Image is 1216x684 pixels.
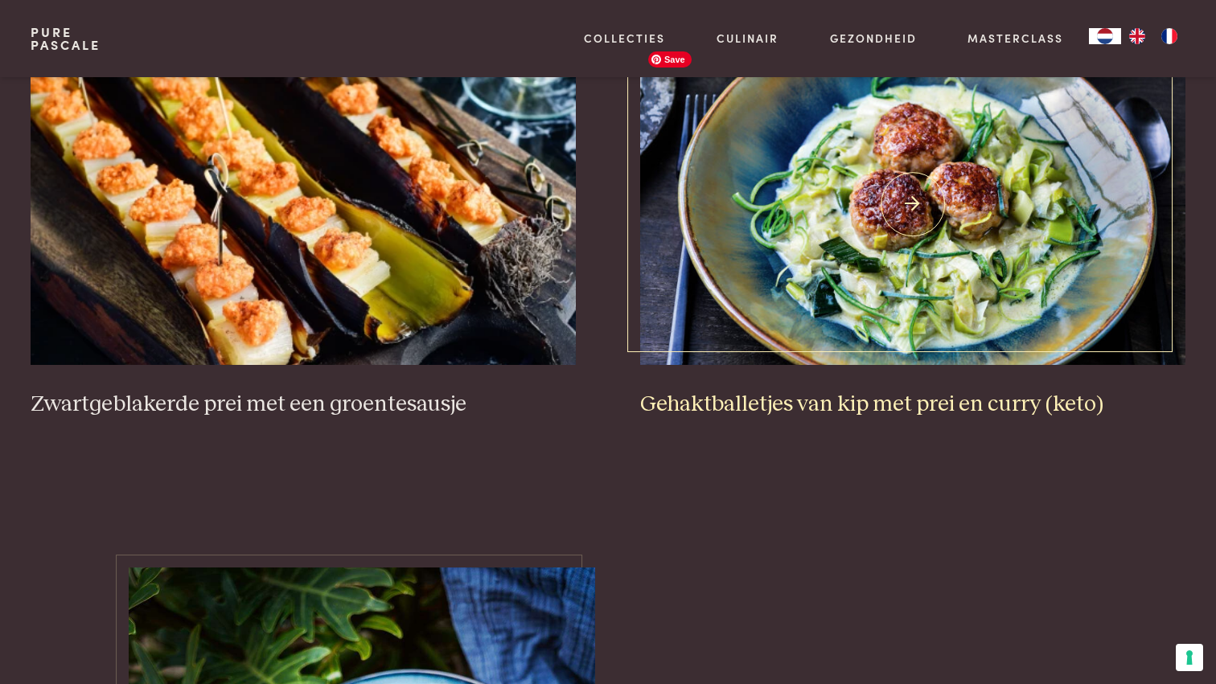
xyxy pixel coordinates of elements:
aside: Language selected: Nederlands [1089,28,1185,44]
a: Gezondheid [830,30,917,47]
ul: Language list [1121,28,1185,44]
button: Uw voorkeuren voor toestemming voor trackingtechnologieën [1176,644,1203,671]
h3: Gehaktballetjes van kip met prei en curry (keto) [640,391,1185,419]
a: Gehaktballetjes van kip met prei en curry (keto) Gehaktballetjes van kip met prei en curry (keto) [640,43,1185,418]
div: Language [1089,28,1121,44]
a: NL [1089,28,1121,44]
span: Save [648,51,692,68]
a: EN [1121,28,1153,44]
img: Gehaktballetjes van kip met prei en curry (keto) [640,43,1185,365]
h3: Zwartgeblakerde prei met een groentesausje [31,391,576,419]
a: FR [1153,28,1185,44]
a: PurePascale [31,26,101,51]
a: Culinair [717,30,778,47]
a: Masterclass [967,30,1063,47]
a: Collecties [584,30,665,47]
img: Zwartgeblakerde prei met een groentesausje [31,43,576,365]
a: Zwartgeblakerde prei met een groentesausje Zwartgeblakerde prei met een groentesausje [31,43,576,418]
